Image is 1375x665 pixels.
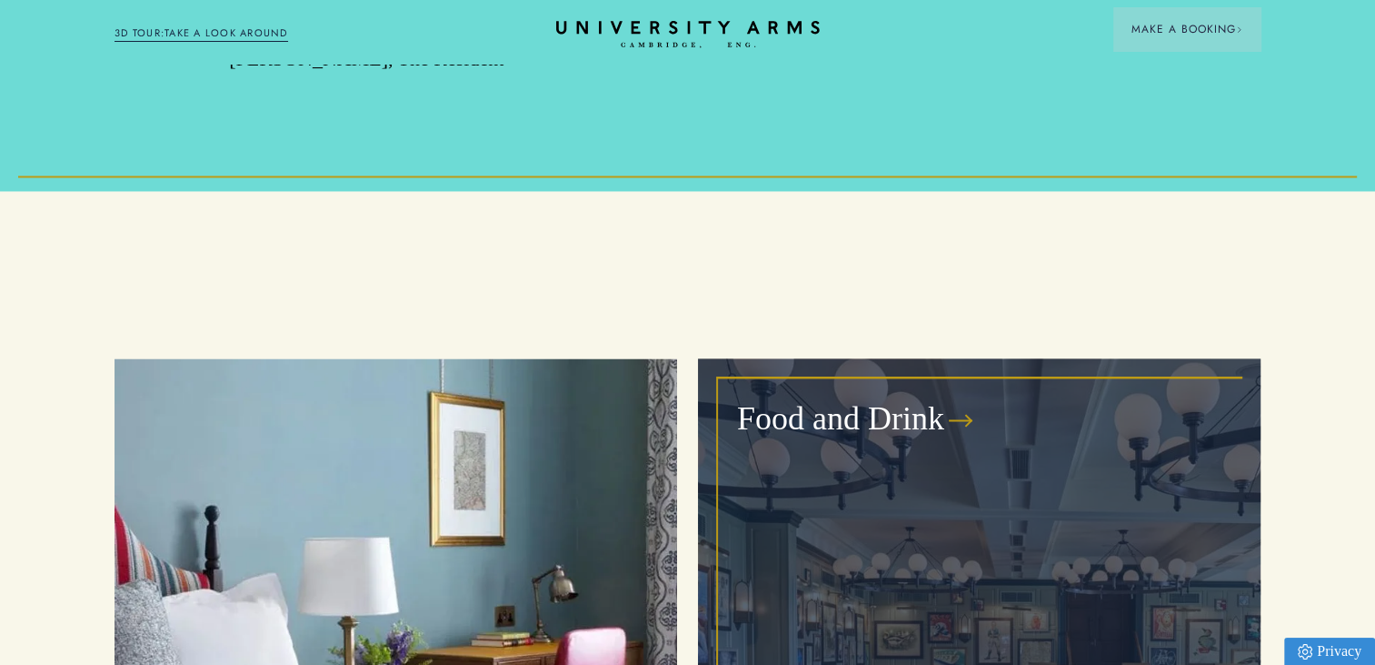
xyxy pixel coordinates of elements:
[556,21,820,49] a: Home
[737,398,944,441] h3: Food and Drink
[1113,7,1260,51] button: Make a BookingArrow icon
[1131,21,1242,37] span: Make a Booking
[1236,26,1242,33] img: Arrow icon
[115,25,288,42] a: 3D TOUR:TAKE A LOOK AROUND
[1298,644,1312,660] img: Privacy
[1284,638,1375,665] a: Privacy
